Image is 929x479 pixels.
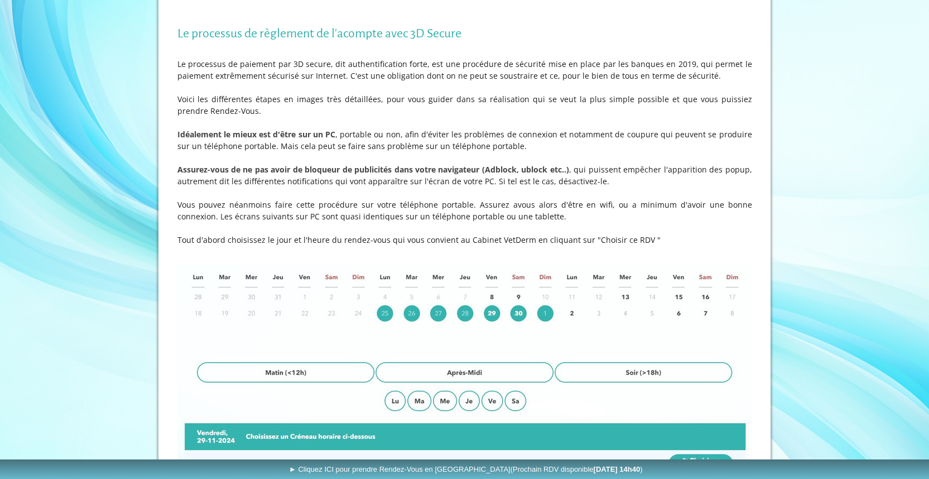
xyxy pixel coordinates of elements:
[177,129,335,140] strong: Idéalement le mieux est d'être sur un PC
[177,27,752,41] h1: Le processus de règlement de l'acompte avec 3D Secure
[177,199,752,222] p: Vous pouvez néanmoins faire cette procédure sur votre téléphone portable. Assurez avous alors d'ê...
[177,164,752,187] p: , qui puissent empêcher l'apparition des popup, autrement dit les différentes notifications qui v...
[177,234,752,246] p: Tout d'abord choisissez le jour et l'heure du rendez-vous qui vous convient au Cabinet VetDerm en...
[594,465,641,473] b: [DATE] 14h40
[177,58,752,82] p: Le processus de paiement par 3D secure, dit authentification forte, est une procédure de sécurité...
[177,93,752,117] p: Voici les différentes étapes en images très détaillées, pour vous guider dans sa réalisation qui ...
[177,128,752,152] p: , portable ou non, afin d'éviter les problèmes de connexion et notamment de coupure qui peuvent s...
[511,465,643,473] span: (Prochain RDV disponible )
[289,465,643,473] span: ► Cliquez ICI pour prendre Rendez-Vous en [GEOGRAPHIC_DATA]
[177,164,569,175] strong: Assurez-vous de ne pas avoir de bloqueur de publicités dans votre navigateur (Adblock, ublock etc..)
